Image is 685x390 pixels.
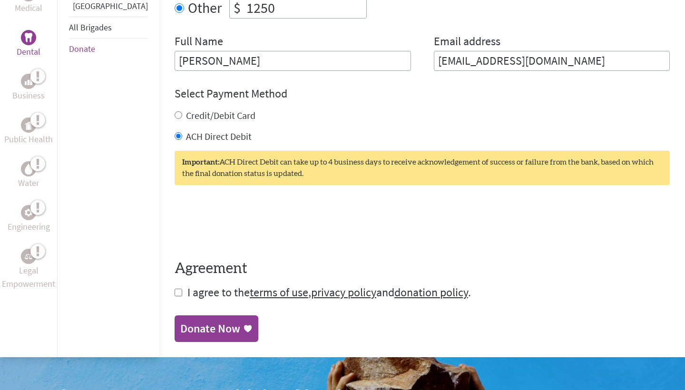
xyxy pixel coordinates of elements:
div: ACH Direct Debit can take up to 4 business days to receive acknowledgement of success or failure ... [175,151,670,185]
p: Engineering [8,220,50,234]
a: WaterWater [18,161,39,190]
a: Legal EmpowermentLegal Empowerment [2,249,55,291]
a: Public HealthPublic Health [4,117,53,146]
a: Donate [69,43,95,54]
div: Legal Empowerment [21,249,36,264]
img: Legal Empowerment [25,253,32,259]
a: [GEOGRAPHIC_DATA] [73,0,148,11]
input: Enter Full Name [175,51,411,71]
img: Dental [25,33,32,42]
div: Dental [21,30,36,45]
li: All Brigades [69,17,148,39]
a: privacy policy [311,285,376,300]
a: BusinessBusiness [12,74,45,102]
span: I agree to the , and . [187,285,471,300]
a: DentalDental [17,30,40,58]
p: Medical [15,1,42,15]
label: Full Name [175,34,223,51]
a: terms of use [250,285,308,300]
a: Donate Now [175,315,258,342]
a: All Brigades [69,22,112,33]
a: donation policy [394,285,468,300]
p: Water [18,176,39,190]
div: Public Health [21,117,36,133]
h4: Select Payment Method [175,86,670,101]
img: Public Health [25,120,32,130]
input: Your Email [434,51,670,71]
p: Public Health [4,133,53,146]
p: Dental [17,45,40,58]
label: ACH Direct Debit [186,130,252,142]
img: Engineering [25,208,32,216]
div: Business [21,74,36,89]
a: EngineeringEngineering [8,205,50,234]
label: Email address [434,34,500,51]
iframe: reCAPTCHA [175,204,319,241]
div: Donate Now [180,321,240,336]
div: Water [21,161,36,176]
p: Business [12,89,45,102]
img: Business [25,78,32,85]
img: Water [25,163,32,174]
label: Credit/Debit Card [186,109,255,121]
li: Donate [69,39,148,59]
h4: Agreement [175,260,670,277]
div: Engineering [21,205,36,220]
strong: Important: [182,158,219,166]
p: Legal Empowerment [2,264,55,291]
